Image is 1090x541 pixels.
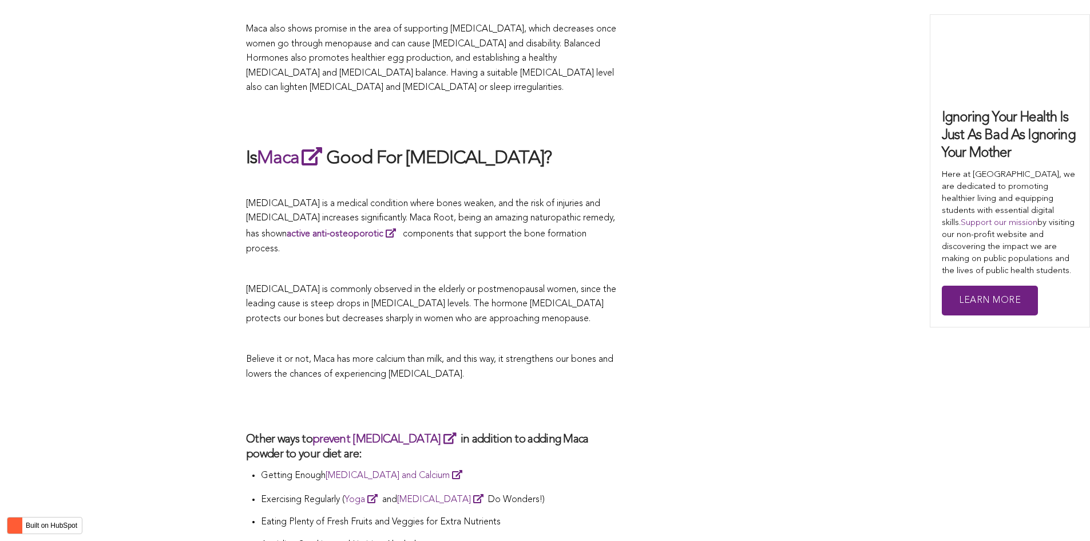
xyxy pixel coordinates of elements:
a: [MEDICAL_DATA] and Calcium [326,471,467,480]
a: [MEDICAL_DATA] [397,495,488,504]
span: [MEDICAL_DATA] is a medical condition where bones weaken, and the risk of injuries and [MEDICAL_D... [246,199,615,254]
iframe: Chat Widget [1033,486,1090,541]
a: active anti-osteoporotic [287,230,401,239]
a: Learn More [942,286,1038,316]
h2: Is Good For [MEDICAL_DATA]? [246,145,618,171]
a: Maca [257,149,326,168]
p: Eating Plenty of Fresh Fruits and Veggies for Extra Nutrients [261,515,618,530]
span: Maca also shows promise in the area of supporting [MEDICAL_DATA], which decreases once women go t... [246,25,616,92]
label: Built on HubSpot [21,518,82,533]
a: Yoga [344,495,382,504]
img: HubSpot sprocket logo [7,519,21,532]
a: prevent [MEDICAL_DATA] [312,434,461,445]
p: Getting Enough [261,468,618,484]
span: Believe it or not, Maca has more calcium than milk, and this way, it strengthens our bones and lo... [246,355,613,379]
h3: Other ways to in addition to adding Maca powder to your diet are: [246,431,618,462]
span: [MEDICAL_DATA] is commonly observed in the elderly or postmenopausal women, since the leading cau... [246,285,616,323]
button: Built on HubSpot [7,517,82,534]
p: Exercising Regularly ( and Do Wonders!) [261,492,618,508]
